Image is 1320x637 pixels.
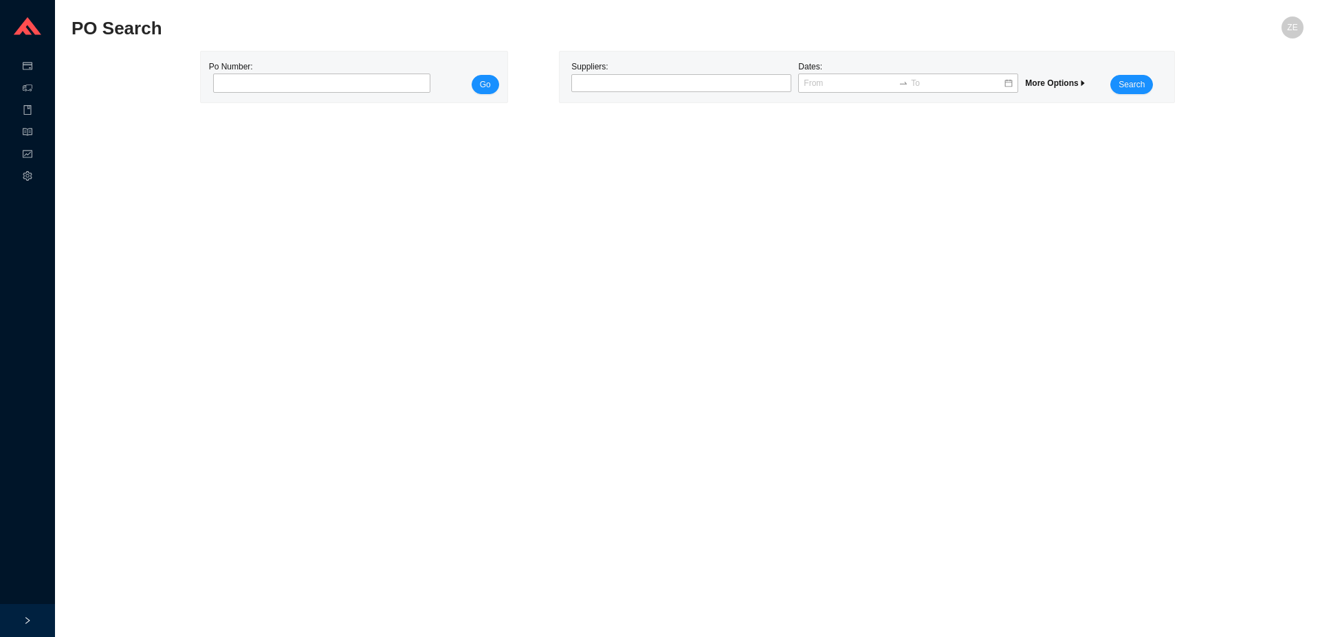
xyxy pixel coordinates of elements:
[23,56,32,78] span: credit-card
[911,76,1003,90] input: To
[1287,16,1297,38] span: ZE
[804,76,896,90] input: From
[1119,78,1145,91] span: Search
[1079,79,1087,87] span: caret-right
[568,60,795,94] div: Suppliers:
[23,144,32,166] span: fund
[795,60,1022,94] div: Dates:
[899,78,908,88] span: swap-right
[23,616,32,625] span: right
[472,75,499,94] button: Go
[899,78,908,88] span: to
[23,100,32,122] span: book
[23,166,32,188] span: setting
[1025,78,1086,88] span: More Options
[209,60,427,94] div: Po Number:
[23,122,32,144] span: read
[1110,75,1153,94] button: Search
[71,16,995,41] h2: PO Search
[480,78,491,91] span: Go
